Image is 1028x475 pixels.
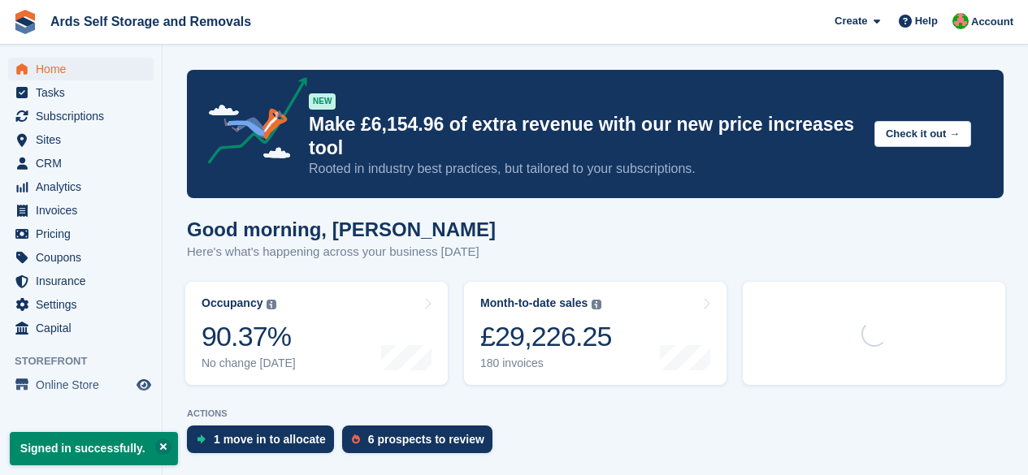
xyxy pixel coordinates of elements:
[480,296,588,310] div: Month-to-date sales
[36,175,133,198] span: Analytics
[197,434,206,444] img: move_ins_to_allocate_icon-fdf77a2bb77ea45bf5b3d319d69a93e2d87916cf1d5bf7949dd705db3b84f3ca.svg
[187,218,496,240] h1: Good morning, [PERSON_NAME]
[214,433,326,446] div: 1 move in to allocate
[185,282,448,385] a: Occupancy 90.37% No change [DATE]
[8,58,154,80] a: menu
[464,282,727,385] a: Month-to-date sales £29,226.25 180 invoices
[187,425,342,461] a: 1 move in to allocate
[309,93,336,110] div: NEW
[267,300,276,309] img: icon-info-grey-7440780725fd019a000dd9b08b2336e03edf1995a4989e88bcd33f0948082b44.svg
[480,356,612,370] div: 180 invoices
[36,152,133,175] span: CRM
[15,353,162,369] span: Storefront
[36,199,133,222] span: Invoices
[8,199,154,222] a: menu
[368,433,484,446] div: 6 prospects to review
[8,81,154,104] a: menu
[134,375,154,395] a: Preview store
[36,105,133,127] span: Subscriptions
[187,408,1004,419] p: ACTIONS
[971,14,1013,30] span: Account
[202,356,296,370] div: No change [DATE]
[8,105,154,127] a: menu
[8,175,154,198] a: menu
[36,270,133,292] span: Insurance
[309,160,861,178] p: Rooted in industry best practices, but tailored to your subscriptions.
[915,13,938,29] span: Help
[13,10,37,34] img: stora-icon-8386f47178a22dfd0bd8f6a31ec36ba5ce8667c1dd55bd0f319d3a0aa187defe.svg
[202,320,296,353] div: 90.37%
[8,152,154,175] a: menu
[36,222,133,245] span: Pricing
[8,128,154,151] a: menu
[352,434,360,444] img: prospect-51fa495bee0391a8d652442698ab0144808aea92771e9ea1ae160a38d050c398.svg
[36,246,133,269] span: Coupons
[8,293,154,316] a: menu
[952,13,969,29] img: Ethan McFerran
[10,432,178,465] p: Signed in successfully.
[8,222,154,245] a: menu
[480,320,612,353] div: £29,226.25
[44,8,258,35] a: Ards Self Storage and Removals
[342,425,501,461] a: 6 prospects to review
[874,121,971,148] button: Check it out →
[835,13,867,29] span: Create
[8,374,154,396] a: menu
[309,113,861,160] p: Make £6,154.96 of extra revenue with our new price increases tool
[187,243,496,261] p: Here's what's happening across your business [DATE]
[592,300,601,309] img: icon-info-grey-7440780725fd019a000dd9b08b2336e03edf1995a4989e88bcd33f0948082b44.svg
[8,246,154,269] a: menu
[8,270,154,292] a: menu
[202,296,262,310] div: Occupancy
[8,317,154,339] a: menu
[36,81,133,104] span: Tasks
[194,77,308,170] img: price-adjustments-announcement-icon-8257ccfd72463d97f412b2fc003d46551f7dbcb40ab6d574587a9cd5c0d94...
[36,128,133,151] span: Sites
[36,293,133,316] span: Settings
[36,317,133,339] span: Capital
[36,374,133,396] span: Online Store
[36,58,133,80] span: Home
